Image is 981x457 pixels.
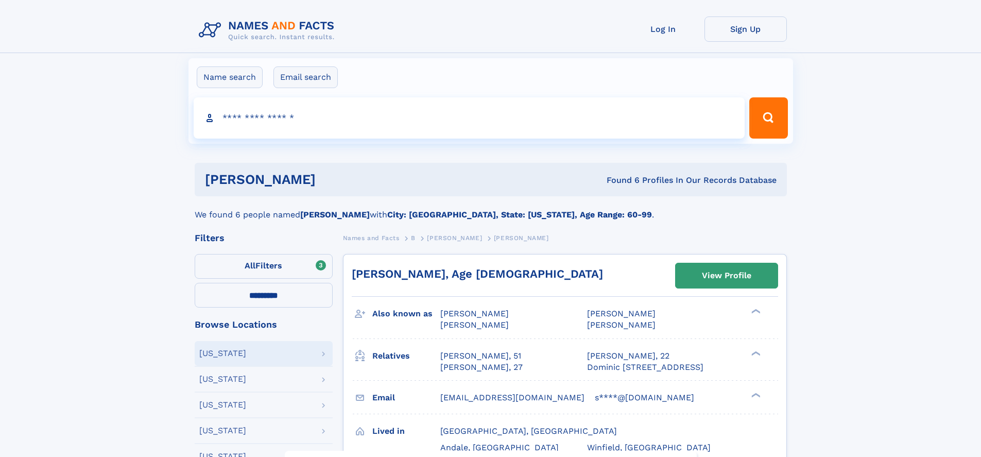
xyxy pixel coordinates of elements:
[343,231,400,244] a: Names and Facts
[440,309,509,318] span: [PERSON_NAME]
[587,350,669,362] a: [PERSON_NAME], 22
[411,231,416,244] a: B
[372,305,440,323] h3: Also known as
[749,392,761,398] div: ❯
[411,234,416,242] span: B
[587,309,656,318] span: [PERSON_NAME]
[372,347,440,365] h3: Relatives
[372,422,440,440] h3: Lived in
[494,234,549,242] span: [PERSON_NAME]
[749,350,761,357] div: ❯
[387,210,652,219] b: City: [GEOGRAPHIC_DATA], State: [US_STATE], Age Range: 60-99
[587,443,711,452] span: Winfield, [GEOGRAPHIC_DATA]
[440,443,559,452] span: Andale, [GEOGRAPHIC_DATA]
[199,349,246,358] div: [US_STATE]
[440,320,509,330] span: [PERSON_NAME]
[749,308,761,315] div: ❯
[352,267,603,280] a: [PERSON_NAME], Age [DEMOGRAPHIC_DATA]
[199,375,246,383] div: [US_STATE]
[749,97,787,139] button: Search Button
[440,350,521,362] a: [PERSON_NAME], 51
[440,393,584,402] span: [EMAIL_ADDRESS][DOMAIN_NAME]
[440,362,523,373] a: [PERSON_NAME], 27
[195,254,333,279] label: Filters
[587,362,703,373] a: Dominic [STREET_ADDRESS]
[195,16,343,44] img: Logo Names and Facts
[427,234,482,242] span: [PERSON_NAME]
[300,210,370,219] b: [PERSON_NAME]
[440,426,617,436] span: [GEOGRAPHIC_DATA], [GEOGRAPHIC_DATA]
[197,66,263,88] label: Name search
[245,261,255,270] span: All
[427,231,482,244] a: [PERSON_NAME]
[199,427,246,435] div: [US_STATE]
[205,173,461,186] h1: [PERSON_NAME]
[195,233,333,243] div: Filters
[676,263,778,288] a: View Profile
[587,320,656,330] span: [PERSON_NAME]
[704,16,787,42] a: Sign Up
[195,320,333,329] div: Browse Locations
[199,401,246,409] div: [US_STATE]
[622,16,704,42] a: Log In
[702,264,751,287] div: View Profile
[372,389,440,407] h3: Email
[461,175,777,186] div: Found 6 Profiles In Our Records Database
[195,196,787,221] div: We found 6 people named with .
[273,66,338,88] label: Email search
[194,97,745,139] input: search input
